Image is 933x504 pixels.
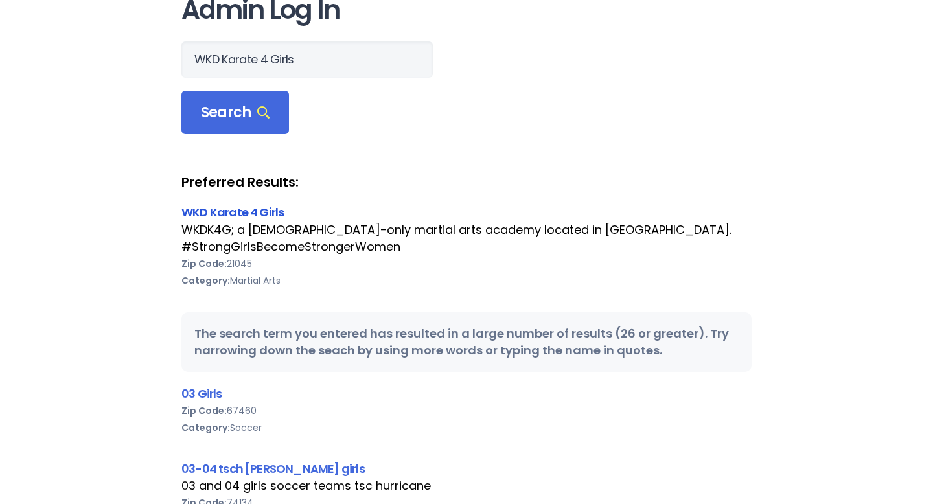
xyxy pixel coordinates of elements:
div: Soccer [181,419,752,436]
div: 67460 [181,402,752,419]
div: 21045 [181,255,752,272]
span: Search [201,104,270,122]
div: Martial Arts [181,272,752,289]
a: WKD Karate 4 Girls [181,204,284,220]
b: Category: [181,274,230,287]
a: 03-04 tsch [PERSON_NAME] girls [181,461,365,477]
div: The search term you entered has resulted in a large number of results (26 or greater). Try narrow... [181,312,752,372]
div: 03-04 tsch [PERSON_NAME] girls [181,460,752,477]
div: 03 Girls [181,385,752,402]
b: Zip Code: [181,257,227,270]
a: 03 Girls [181,385,222,402]
div: WKD Karate 4 Girls [181,203,752,221]
input: Search Orgs… [181,41,433,78]
b: Zip Code: [181,404,227,417]
div: Search [181,91,289,135]
div: 03 and 04 girls soccer teams tsc hurricane [181,477,752,494]
div: WKDK4G; a [DEMOGRAPHIC_DATA]-only martial arts academy located in [GEOGRAPHIC_DATA]. #StrongGirls... [181,222,752,255]
b: Category: [181,421,230,434]
strong: Preferred Results: [181,174,752,190]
